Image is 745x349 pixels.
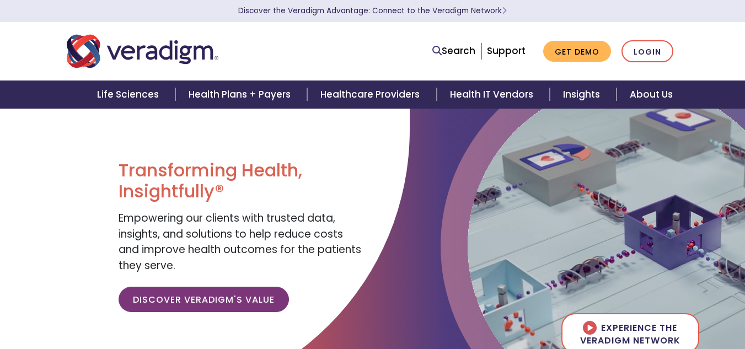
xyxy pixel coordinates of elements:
a: Login [621,40,673,63]
a: Life Sciences [84,80,175,109]
a: Get Demo [543,41,611,62]
a: Healthcare Providers [307,80,436,109]
h1: Transforming Health, Insightfully® [119,160,364,202]
a: Health IT Vendors [437,80,550,109]
a: Health Plans + Payers [175,80,307,109]
a: Search [432,44,475,58]
a: Discover Veradigm's Value [119,287,289,312]
img: Veradigm logo [67,33,218,69]
a: Insights [550,80,617,109]
span: Learn More [502,6,507,16]
a: Support [487,44,526,57]
span: Empowering our clients with trusted data, insights, and solutions to help reduce costs and improv... [119,211,361,273]
a: Discover the Veradigm Advantage: Connect to the Veradigm NetworkLearn More [238,6,507,16]
a: About Us [617,80,686,109]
